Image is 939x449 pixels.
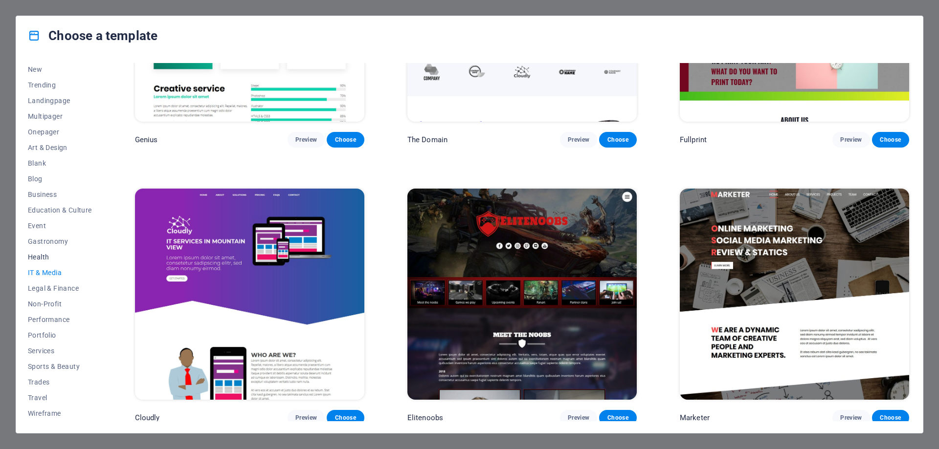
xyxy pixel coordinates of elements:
[28,202,92,218] button: Education & Culture
[28,218,92,234] button: Event
[288,132,325,148] button: Preview
[560,410,597,426] button: Preview
[28,253,92,261] span: Health
[28,296,92,312] button: Non-Profit
[407,413,443,423] p: Elitenoobs
[599,410,636,426] button: Choose
[28,81,92,89] span: Trending
[28,187,92,202] button: Business
[28,65,92,73] span: New
[28,284,92,292] span: Legal & Finance
[560,132,597,148] button: Preview
[28,62,92,77] button: New
[680,135,707,145] p: Fullprint
[28,140,92,155] button: Art & Design
[28,237,92,245] span: Gastronomy
[28,343,92,359] button: Services
[680,189,909,400] img: Marketer
[327,410,364,426] button: Choose
[288,410,325,426] button: Preview
[28,175,92,183] span: Blog
[407,189,637,400] img: Elitenoobs
[28,378,92,386] span: Trades
[832,132,870,148] button: Preview
[28,28,157,43] h4: Choose a template
[28,374,92,390] button: Trades
[28,128,92,136] span: Onepager
[135,413,160,423] p: Cloudly
[568,136,589,144] span: Preview
[28,331,92,339] span: Portfolio
[28,409,92,417] span: Wireframe
[28,112,92,120] span: Multipager
[28,171,92,187] button: Blog
[28,97,92,105] span: Landingpage
[28,108,92,124] button: Multipager
[872,132,909,148] button: Choose
[872,410,909,426] button: Choose
[28,312,92,327] button: Performance
[880,414,901,422] span: Choose
[295,136,317,144] span: Preview
[28,234,92,249] button: Gastronomy
[680,413,710,423] p: Marketer
[28,359,92,374] button: Sports & Beauty
[832,410,870,426] button: Preview
[28,363,92,370] span: Sports & Beauty
[327,132,364,148] button: Choose
[840,136,862,144] span: Preview
[28,77,92,93] button: Trending
[568,414,589,422] span: Preview
[28,191,92,198] span: Business
[28,124,92,140] button: Onepager
[28,93,92,108] button: Landingpage
[335,414,356,422] span: Choose
[607,414,628,422] span: Choose
[599,132,636,148] button: Choose
[28,390,92,406] button: Travel
[28,327,92,343] button: Portfolio
[28,159,92,167] span: Blank
[28,406,92,421] button: Wireframe
[135,135,158,145] p: Genius
[28,155,92,171] button: Blank
[28,269,92,277] span: IT & Media
[135,189,364,400] img: Cloudly
[28,265,92,280] button: IT & Media
[880,136,901,144] span: Choose
[840,414,862,422] span: Preview
[28,394,92,402] span: Travel
[335,136,356,144] span: Choose
[28,206,92,214] span: Education & Culture
[28,300,92,308] span: Non-Profit
[28,222,92,230] span: Event
[28,144,92,151] span: Art & Design
[28,347,92,355] span: Services
[295,414,317,422] span: Preview
[407,135,447,145] p: The Domain
[28,280,92,296] button: Legal & Finance
[28,249,92,265] button: Health
[28,316,92,323] span: Performance
[607,136,628,144] span: Choose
